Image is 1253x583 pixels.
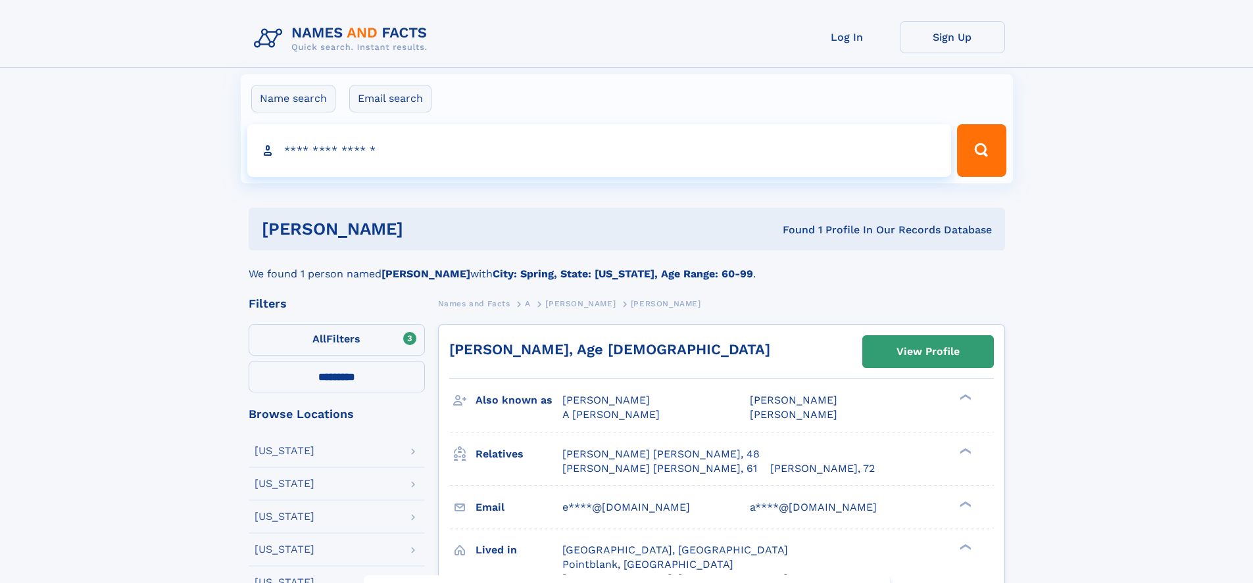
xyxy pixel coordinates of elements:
label: Email search [349,85,431,112]
div: ❯ [956,542,972,551]
span: All [312,333,326,345]
h3: Email [476,496,562,519]
h3: Lived in [476,539,562,561]
a: Log In [795,21,900,53]
a: Names and Facts [438,295,510,312]
a: A [525,295,531,312]
span: [PERSON_NAME] [562,394,650,406]
div: ❯ [956,393,972,402]
div: [US_STATE] [255,544,314,555]
span: [PERSON_NAME] [631,299,701,308]
h3: Also known as [476,389,562,411]
a: [PERSON_NAME], Age [DEMOGRAPHIC_DATA] [449,341,770,358]
a: [PERSON_NAME] [PERSON_NAME], 48 [562,447,760,461]
div: [US_STATE] [255,511,314,522]
div: Found 1 Profile In Our Records Database [593,223,992,237]
a: [PERSON_NAME] [PERSON_NAME], 61 [562,461,757,476]
label: Name search [251,85,335,112]
a: View Profile [863,336,993,367]
h3: Relatives [476,443,562,465]
span: [GEOGRAPHIC_DATA], [GEOGRAPHIC_DATA] [562,544,788,556]
span: [PERSON_NAME] [750,408,837,421]
div: Filters [249,298,425,310]
span: [PERSON_NAME] [545,299,616,308]
input: search input [247,124,952,177]
a: [PERSON_NAME] [545,295,616,312]
div: ❯ [956,446,972,455]
h1: [PERSON_NAME] [262,221,593,237]
button: Search Button [957,124,1006,177]
a: Sign Up [900,21,1005,53]
b: [PERSON_NAME] [381,268,470,280]
span: A [525,299,531,308]
span: [PERSON_NAME] [750,394,837,406]
div: [US_STATE] [255,446,314,456]
div: We found 1 person named with . [249,250,1005,282]
label: Filters [249,324,425,356]
div: ❯ [956,500,972,508]
div: View Profile [897,337,960,367]
a: [PERSON_NAME], 72 [770,461,875,476]
div: Browse Locations [249,408,425,420]
b: City: Spring, State: [US_STATE], Age Range: 60-99 [493,268,753,280]
span: Pointblank, [GEOGRAPHIC_DATA] [562,558,733,571]
div: [US_STATE] [255,478,314,489]
img: Logo Names and Facts [249,21,438,57]
span: A [PERSON_NAME] [562,408,660,421]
